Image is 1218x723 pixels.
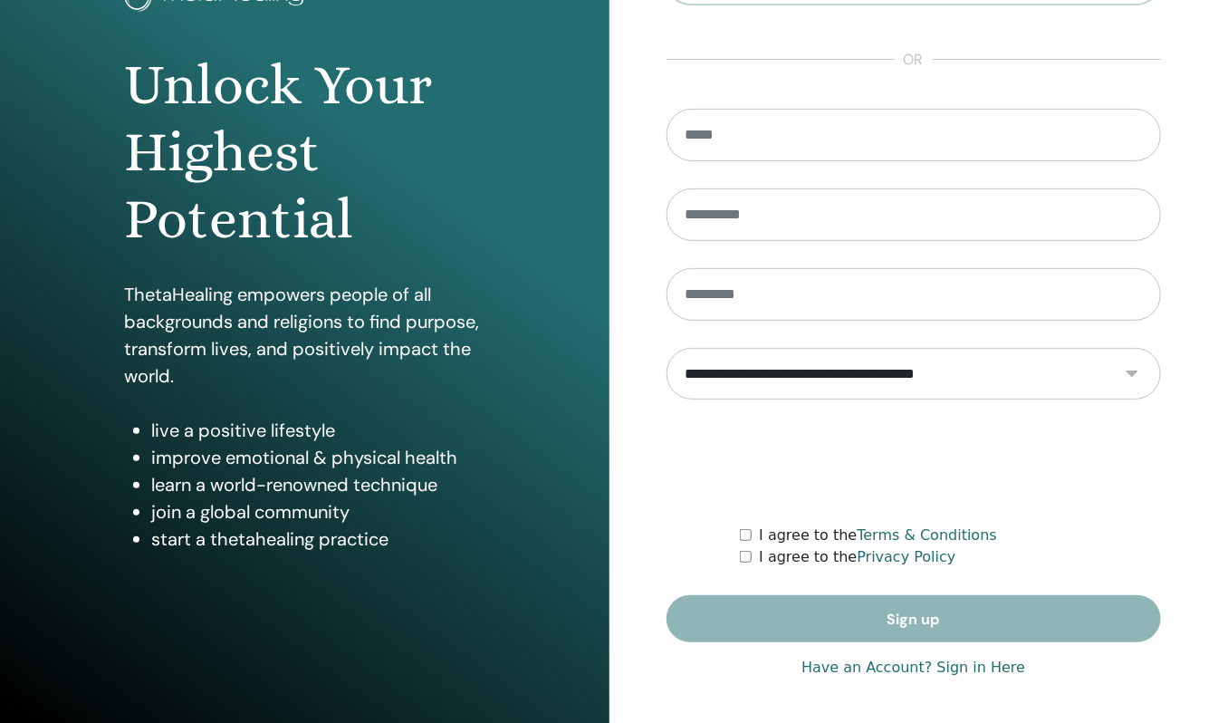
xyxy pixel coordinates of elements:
a: Terms & Conditions [858,526,997,544]
li: start a thetahealing practice [151,525,484,553]
li: join a global community [151,498,484,525]
h1: Unlock Your Highest Potential [124,52,484,254]
iframe: reCAPTCHA [776,427,1051,497]
li: learn a world-renowned technique [151,471,484,498]
a: Have an Account? Sign in Here [801,657,1025,679]
li: improve emotional & physical health [151,444,484,471]
label: I agree to the [759,525,997,546]
span: or [895,49,933,71]
label: I agree to the [759,546,955,568]
p: ThetaHealing empowers people of all backgrounds and religions to find purpose, transform lives, a... [124,281,484,390]
li: live a positive lifestyle [151,417,484,444]
a: Privacy Policy [858,548,956,565]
